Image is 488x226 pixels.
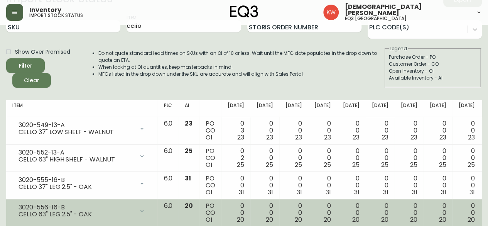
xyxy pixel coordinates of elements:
[266,215,273,224] span: 20
[469,188,475,197] span: 31
[228,120,244,141] div: 0 3
[401,175,417,196] div: 0 0
[395,100,424,117] th: [DATE]
[295,215,302,224] span: 20
[401,148,417,168] div: 0 0
[430,120,446,141] div: 0 0
[257,175,273,196] div: 0 0
[468,160,475,169] span: 25
[221,100,250,117] th: [DATE]
[412,188,417,197] span: 31
[285,175,302,196] div: 0 0
[314,175,331,196] div: 0 0
[206,120,215,141] div: PO CO
[19,61,32,71] div: Filter
[285,120,302,141] div: 0 0
[323,5,339,20] img: f33162b67396b0982c40ce2a87247151
[237,133,244,142] span: 23
[6,100,157,117] th: Item
[352,160,360,169] span: 25
[12,120,151,137] div: 3020-549-13-ACELLO 37" LOW SHELF - WALNUT
[29,13,83,18] h5: import stock status
[343,175,360,196] div: 0 0
[458,202,475,223] div: 0 0
[314,202,331,223] div: 0 0
[389,54,477,61] div: Purchase Order - PO
[206,202,215,223] div: PO CO
[206,215,212,224] span: OI
[354,188,360,197] span: 31
[250,100,279,117] th: [DATE]
[308,100,337,117] th: [DATE]
[185,201,193,210] span: 20
[157,144,179,172] td: 6.0
[295,133,302,142] span: 23
[452,100,481,117] th: [DATE]
[206,133,212,142] span: OI
[372,175,388,196] div: 0 0
[441,188,446,197] span: 31
[19,76,45,85] span: Clear
[314,148,331,168] div: 0 0
[439,160,446,169] span: 25
[19,149,134,156] div: 3020-552-13-A
[206,160,212,169] span: OI
[12,73,51,88] button: Clear
[19,122,134,129] div: 3020-549-13-A
[279,100,308,117] th: [DATE]
[98,50,384,64] li: Do not quote standard lead times on SKUs with an OI of 10 or less. Wait until the MFG date popula...
[337,100,366,117] th: [DATE]
[389,75,477,82] div: Available Inventory - AI
[410,160,417,169] span: 25
[15,48,70,56] span: Show Over Promised
[381,160,388,169] span: 25
[98,64,384,71] li: When looking at OI quantities, keep masterpacks in mind.
[297,188,302,197] span: 31
[389,68,477,75] div: Open Inventory - OI
[230,5,258,18] img: logo
[266,160,273,169] span: 25
[285,202,302,223] div: 0 0
[372,120,388,141] div: 0 0
[382,133,388,142] span: 23
[410,215,417,224] span: 20
[323,215,331,224] span: 20
[401,120,417,141] div: 0 0
[424,100,453,117] th: [DATE]
[314,120,331,141] div: 0 0
[266,133,273,142] span: 23
[185,146,192,155] span: 25
[458,120,475,141] div: 0 0
[345,4,469,16] span: [DEMOGRAPHIC_DATA][PERSON_NAME]
[325,188,331,197] span: 31
[157,117,179,144] td: 6.0
[430,175,446,196] div: 0 0
[468,133,475,142] span: 23
[19,211,134,218] div: CELLO 63" LEG 2.5" - OAK
[157,100,179,117] th: PLC
[257,148,273,168] div: 0 0
[295,160,302,169] span: 25
[257,120,273,141] div: 0 0
[206,188,212,197] span: OI
[19,184,134,190] div: CELLO 37" LEG 2.5" - OAK
[324,133,331,142] span: 23
[12,202,151,219] div: 3020-556-16-BCELLO 63" LEG 2.5" - OAK
[237,160,244,169] span: 25
[12,175,151,192] div: 3020-555-16-BCELLO 37" LEG 2.5" - OAK
[237,215,244,224] span: 20
[352,215,360,224] span: 20
[389,61,477,68] div: Customer Order - CO
[228,175,244,196] div: 0 0
[185,119,192,128] span: 23
[353,133,360,142] span: 23
[401,202,417,223] div: 0 0
[430,202,446,223] div: 0 0
[239,188,244,197] span: 31
[257,202,273,223] div: 0 0
[343,202,360,223] div: 0 0
[381,215,388,224] span: 20
[366,100,395,117] th: [DATE]
[19,177,134,184] div: 3020-555-16-B
[345,16,407,21] h5: eq3 [GEOGRAPHIC_DATA]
